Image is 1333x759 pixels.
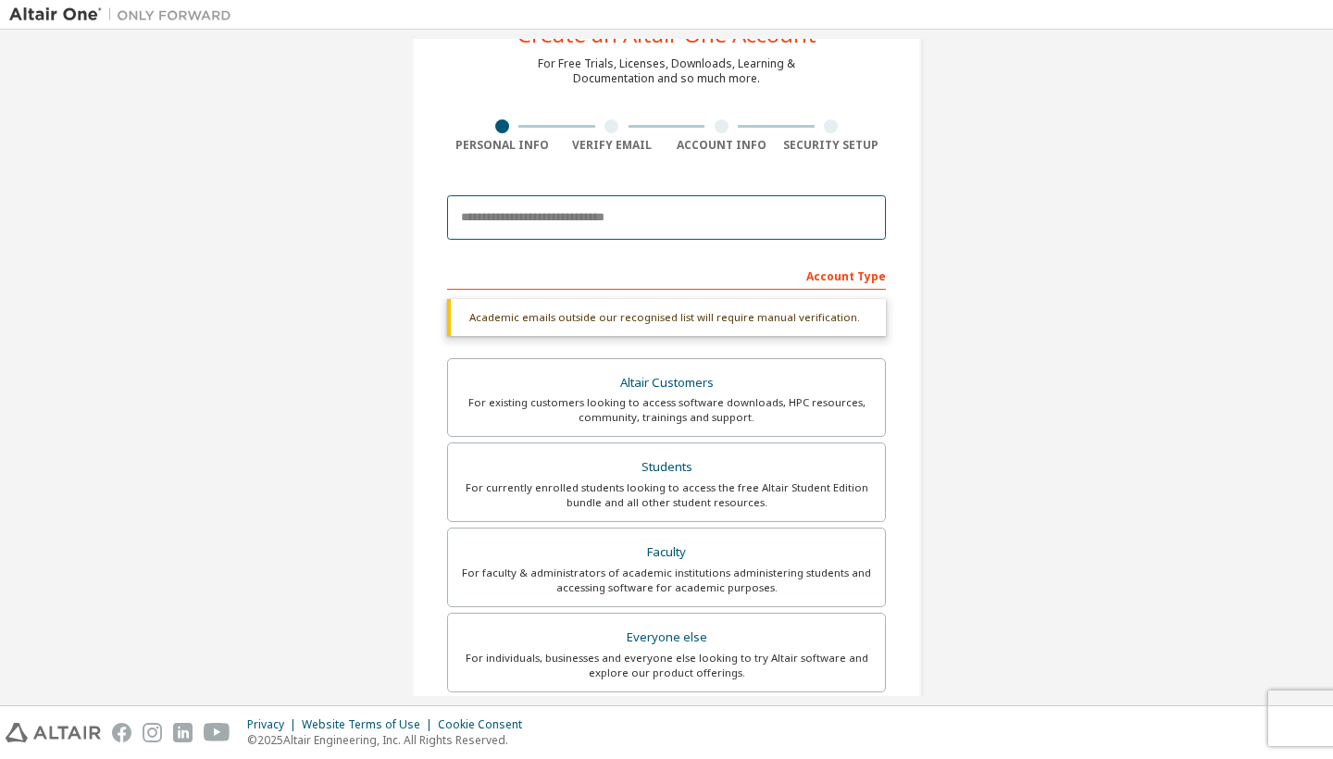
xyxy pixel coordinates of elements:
[459,566,874,595] div: For faculty & administrators of academic institutions administering students and accessing softwa...
[666,138,777,153] div: Account Info
[459,540,874,566] div: Faculty
[447,299,886,336] div: Academic emails outside our recognised list will require manual verification.
[459,370,874,396] div: Altair Customers
[112,723,131,742] img: facebook.svg
[204,723,230,742] img: youtube.svg
[459,454,874,480] div: Students
[538,56,795,86] div: For Free Trials, Licenses, Downloads, Learning & Documentation and so much more.
[459,625,874,651] div: Everyone else
[459,651,874,680] div: For individuals, businesses and everyone else looking to try Altair software and explore our prod...
[777,138,887,153] div: Security Setup
[557,138,667,153] div: Verify Email
[447,260,886,290] div: Account Type
[459,480,874,510] div: For currently enrolled students looking to access the free Altair Student Edition bundle and all ...
[9,6,241,24] img: Altair One
[438,717,533,732] div: Cookie Consent
[302,717,438,732] div: Website Terms of Use
[247,732,533,748] p: © 2025 Altair Engineering, Inc. All Rights Reserved.
[247,717,302,732] div: Privacy
[447,138,557,153] div: Personal Info
[173,723,193,742] img: linkedin.svg
[517,23,816,45] div: Create an Altair One Account
[143,723,162,742] img: instagram.svg
[6,723,101,742] img: altair_logo.svg
[459,395,874,425] div: For existing customers looking to access software downloads, HPC resources, community, trainings ...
